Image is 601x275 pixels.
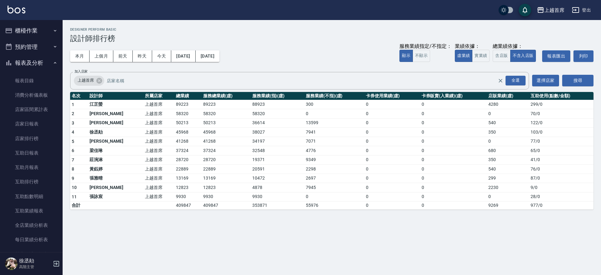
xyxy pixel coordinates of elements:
td: 50213 [202,118,250,128]
button: 含店販 [493,50,510,62]
td: 350 [487,155,529,165]
td: 76 / 0 [529,165,593,174]
td: 38027 [251,128,304,137]
td: 徐丞勛 [88,128,143,137]
td: 4878 [251,183,304,192]
td: [PERSON_NAME] [88,183,143,192]
div: 上越首席 [544,6,564,14]
a: 店家排行榜 [3,131,60,146]
td: 0 [364,137,420,146]
th: 名次 [70,92,88,100]
td: 20591 [251,165,304,174]
td: 28720 [202,155,250,165]
td: 0 [420,100,487,109]
td: 88923 [251,100,304,109]
button: [DATE] [171,50,195,62]
td: 9930 [174,192,202,201]
td: 540 [487,165,529,174]
span: 8 [72,166,74,171]
button: 報表匯出 [542,50,570,62]
td: 28720 [174,155,202,165]
td: 41268 [174,137,202,146]
th: 所屬店家 [143,92,174,100]
td: 12823 [202,183,250,192]
td: 黃鈺婷 [88,165,143,174]
td: 9930 [251,192,304,201]
span: 10 [72,185,77,190]
button: 不含入店販 [510,50,536,62]
button: save [519,4,531,16]
h2: Designer Perform Basic [70,28,593,32]
a: 互助月報表 [3,160,60,175]
td: 37324 [202,146,250,155]
span: 3 [72,120,74,125]
div: 上越首席 [74,76,104,86]
td: 103 / 0 [529,128,593,137]
td: 50213 [174,118,202,128]
td: 353871 [251,201,304,210]
td: 0 [420,137,487,146]
td: 0 [364,165,420,174]
td: 0 [364,155,420,165]
th: 互助使用(點數/金額) [529,92,593,100]
span: 上越首席 [74,77,98,84]
td: 9 / 0 [529,183,593,192]
p: 高階主管 [19,264,51,270]
a: 互助業績報表 [3,204,60,218]
td: 0 [304,109,364,119]
td: 9269 [487,201,529,210]
th: 服務業績(不指)(虛) [304,92,364,100]
td: 37324 [174,146,202,155]
a: 每日業績分析表 [3,232,60,247]
td: 0 [420,146,487,155]
button: 選擇店家 [532,75,559,86]
td: 9349 [304,155,364,165]
td: 張雅晴 [88,174,143,183]
td: 莊涴淋 [88,155,143,165]
td: 上越首席 [143,183,174,192]
td: 300 [304,100,364,109]
td: 0 [420,165,487,174]
td: 上越首席 [143,165,174,174]
td: 299 [487,174,529,183]
td: 9930 [202,192,250,201]
button: [DATE] [196,50,219,62]
span: 4 [72,130,74,135]
td: 540 [487,118,529,128]
button: 本月 [70,50,90,62]
button: 實業績 [472,50,490,62]
td: 0 [364,192,420,201]
td: 299 / 0 [529,100,593,109]
td: 89223 [202,100,250,109]
button: Clear [496,76,505,85]
td: 409847 [202,201,250,210]
th: 卡券使用業績(虛) [364,92,420,100]
td: 0 [420,118,487,128]
th: 設計師 [88,92,143,100]
td: 上越首席 [143,155,174,165]
td: 58320 [251,109,304,119]
td: 0 [364,118,420,128]
td: 張詠宸 [88,192,143,201]
td: 0 [364,201,420,210]
button: 列印 [573,50,593,62]
button: 上越首席 [534,4,567,17]
img: Person [5,257,18,270]
td: 32548 [251,146,304,155]
td: 上越首席 [143,146,174,155]
button: 預約管理 [3,39,60,55]
td: 合計 [70,201,88,210]
td: 0 [364,128,420,137]
td: 上越首席 [143,118,174,128]
td: 梁佳琳 [88,146,143,155]
td: 0 [487,137,529,146]
td: 0 [487,192,529,201]
a: 消費分析儀表板 [3,88,60,102]
div: 業績依據： [455,43,490,50]
td: [PERSON_NAME] [88,118,143,128]
button: 前天 [113,50,133,62]
button: 不顯示 [413,50,430,62]
button: Open [504,74,527,87]
td: 上越首席 [143,192,174,201]
td: 977 / 0 [529,201,593,210]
